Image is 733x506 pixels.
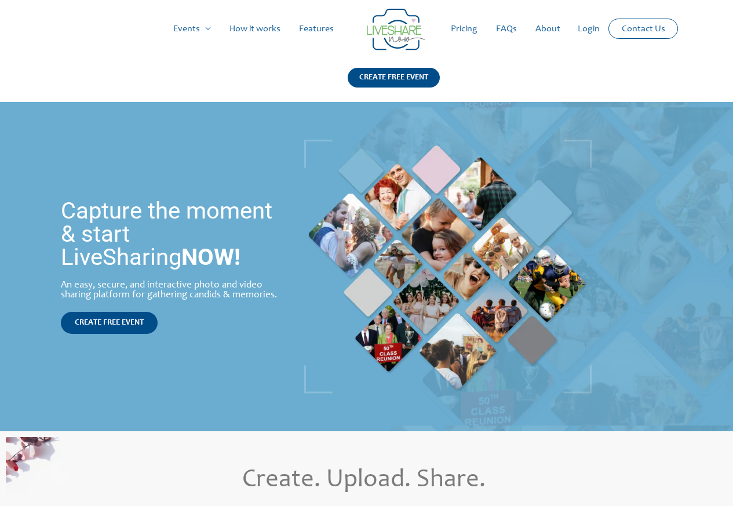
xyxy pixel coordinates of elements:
[487,10,526,48] a: FAQs
[181,243,240,271] strong: NOW!
[526,10,570,48] a: About
[304,140,592,394] img: Live Photobooth
[348,68,440,88] div: CREATE FREE EVENT
[6,437,68,494] img: Online Photo Sharing
[612,19,674,38] a: Contact Us
[220,10,290,48] a: How it works
[348,68,440,102] a: CREATE FREE EVENT
[61,199,290,269] h1: Capture the moment & start LiveSharing
[75,319,144,327] span: CREATE FREE EVENT
[164,10,220,48] a: Events
[442,10,487,48] a: Pricing
[61,312,158,334] a: CREATE FREE EVENT
[20,10,713,48] nav: Site Navigation
[290,10,343,48] a: Features
[367,9,425,50] img: LiveShare logo - Capture & Share Event Memories
[61,281,290,300] div: An easy, secure, and interactive photo and video sharing platform for gathering candids & memories.
[242,468,486,493] span: Create. Upload. Share.
[568,10,609,48] a: Login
